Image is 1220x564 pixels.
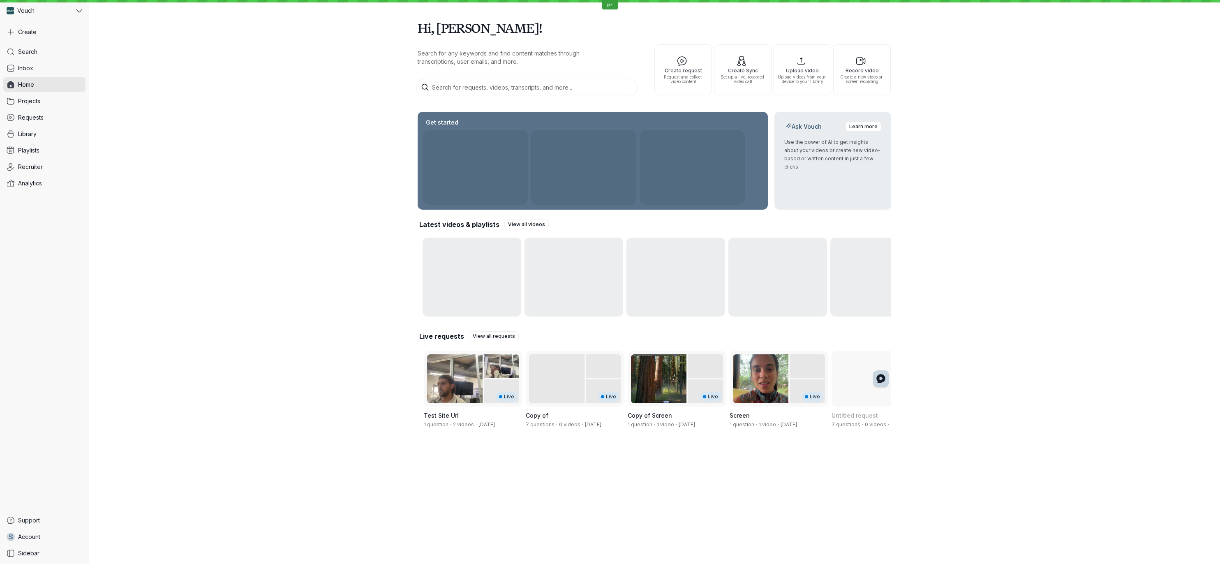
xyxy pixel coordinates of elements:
span: Search [18,48,37,56]
span: 1 question [628,421,652,428]
span: Untitled request [832,412,878,419]
a: Inbox [3,61,85,76]
a: Requests [3,110,85,125]
span: Upload videos from your device to your library [777,75,827,84]
span: 1 video [657,421,674,428]
input: Search for requests, videos, transcripts, and more... [416,79,638,95]
span: Playlists [18,146,39,155]
span: Recruiter [18,163,43,171]
a: Support [3,513,85,528]
span: 1 question [424,421,448,428]
a: Playlists [3,143,85,158]
a: SAccount [3,529,85,544]
button: Record videoCreate a new video or screen recording [833,44,891,95]
button: Vouch avatarVouch [3,3,85,18]
a: Sidebar [3,546,85,561]
a: Recruiter [3,159,85,174]
span: · [776,421,781,428]
a: Projects [3,94,85,109]
span: Sidebar [18,549,39,557]
span: Created by Stephane [679,421,695,428]
p: Use the power of AI to get insights about your videos or create new video-based or written conten... [784,138,881,171]
span: Projects [18,97,40,105]
span: Vouch [17,7,35,15]
h1: Hi, [PERSON_NAME]! [418,16,891,39]
img: Vouch avatar [7,7,14,14]
a: Home [3,77,85,92]
span: Learn more [849,123,878,131]
span: Create [18,28,37,36]
span: · [754,421,759,428]
span: Set up a live, recorded video call [718,75,768,84]
span: 7 questions [526,421,555,428]
h2: Latest videos & playlists [419,220,499,229]
span: Copy of [526,412,548,419]
span: Created by Ben [891,421,907,428]
span: · [860,421,865,428]
span: Record video [837,68,887,73]
span: Home [18,81,34,89]
span: · [674,421,679,428]
span: Analytics [18,179,42,187]
span: Inbox [18,64,33,72]
a: Analytics [3,176,85,191]
h2: Live requests [419,332,464,341]
span: Test Site Url [424,412,459,419]
span: 2 videos [453,421,474,428]
span: 0 videos [559,421,580,428]
div: Vouch [3,3,74,18]
span: Requests [18,113,44,122]
a: View all requests [469,331,519,341]
span: 1 video [759,421,776,428]
span: Upload video [777,68,827,73]
span: Create request [658,68,708,73]
span: Create Sync [718,68,768,73]
button: Create [3,25,85,39]
span: Library [18,130,37,138]
span: View all videos [508,220,545,229]
span: 1 question [730,421,754,428]
span: 0 videos [865,421,886,428]
a: Learn more [846,122,881,132]
span: Copy of Screen [628,412,672,419]
span: Request and collect video content [658,75,708,84]
a: Library [3,127,85,141]
h2: Ask Vouch [784,123,823,131]
span: · [555,421,559,428]
a: View all videos [504,220,549,229]
span: Support [18,516,40,525]
span: Screen [730,412,750,419]
span: · [448,421,453,428]
span: Created by Pro Teale [478,421,495,428]
button: Create SyncSet up a live, recorded video call [714,44,772,95]
p: Search for any keywords and find content matches through transcriptions, user emails, and more. [418,49,615,66]
span: Created by Stephane [585,421,601,428]
span: Created by Daniel Shein [781,421,797,428]
a: Search [3,44,85,59]
span: · [580,421,585,428]
span: View all requests [473,332,515,340]
span: 7 questions [832,421,860,428]
span: · [652,421,657,428]
h2: Get started [424,118,460,127]
span: · [886,421,891,428]
span: Create a new video or screen recording [837,75,887,84]
button: Create requestRequest and collect video content [654,44,712,95]
button: Upload videoUpload videos from your device to your library [774,44,831,95]
span: Account [18,533,40,541]
span: S [9,533,13,541]
span: · [474,421,478,428]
